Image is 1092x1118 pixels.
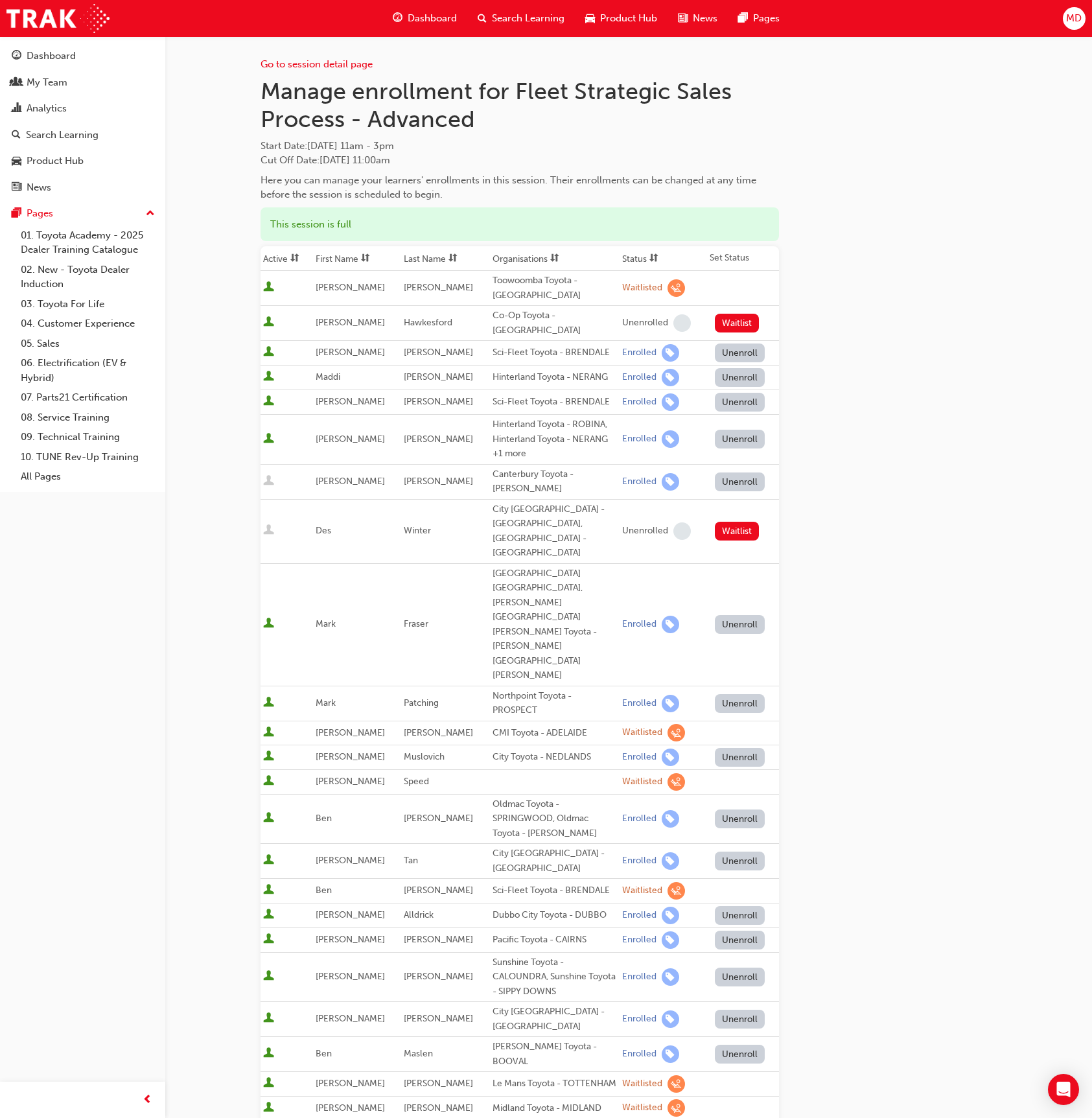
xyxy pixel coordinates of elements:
span: User is active [263,933,274,946]
span: Mark [316,618,336,629]
span: [PERSON_NAME] [316,751,385,762]
span: User is active [263,1102,274,1115]
a: guage-iconDashboard [382,5,467,32]
span: learningRecordVerb_WAITLIST-icon [668,882,685,900]
span: Speed [404,776,429,787]
a: 01. Toyota Academy - 2025 Dealer Training Catalogue [16,226,160,260]
span: User is inactive [263,524,274,537]
div: Enrolled [622,347,656,359]
span: learningRecordVerb_WAITLIST-icon [668,1099,685,1117]
button: Waitlist [715,314,760,332]
span: guage-icon [393,10,402,27]
span: learningRecordVerb_ENROLL-icon [662,810,679,828]
span: User is inactive [263,475,274,488]
button: Unenroll [715,615,765,634]
span: [PERSON_NAME] [316,776,385,787]
div: Search Learning [26,128,99,143]
div: Product Hub [27,154,84,169]
span: [PERSON_NAME] [316,1102,385,1113]
div: Pacific Toyota - CAIRNS [493,933,617,948]
div: Waitlisted [622,282,662,294]
a: 02. New - Toyota Dealer Induction [16,260,160,294]
div: City [GEOGRAPHIC_DATA] - [GEOGRAPHIC_DATA] [493,846,617,876]
span: guage-icon [12,51,21,62]
span: [PERSON_NAME] [404,347,473,358]
h1: Manage enrollment for Fleet Strategic Sales Process - Advanced [261,77,779,134]
span: [PERSON_NAME] [404,727,473,738]
span: pages-icon [12,208,21,220]
span: learningRecordVerb_ENROLL-icon [662,616,679,633]
span: Mark [316,697,336,708]
span: Maslen [404,1048,433,1059]
span: User is active [263,316,274,329]
a: 10. TUNE Rev-Up Training [16,447,160,467]
span: [PERSON_NAME] [316,317,385,328]
div: My Team [27,75,67,90]
div: Pages [27,206,53,221]
button: Unenroll [715,472,765,491]
div: CMI Toyota - ADELAIDE [493,726,617,741]
span: Tan [404,855,418,866]
span: User is active [263,281,274,294]
span: User is active [263,812,274,825]
span: Pages [753,11,780,26]
a: 09. Technical Training [16,427,160,447]
div: [PERSON_NAME] Toyota - BOOVAL [493,1040,617,1069]
span: [PERSON_NAME] [316,396,385,407]
span: sorting-icon [290,253,299,264]
button: Unenroll [715,931,765,949]
div: Le Mans Toyota - TOTTENHAM [493,1077,617,1091]
span: User is active [263,433,274,446]
div: Enrolled [622,433,656,445]
div: Waitlisted [622,1102,662,1114]
img: Trak [6,4,110,33]
div: Waitlisted [622,885,662,897]
div: This session is full [261,207,779,242]
button: Unenroll [715,906,765,925]
div: Waitlisted [622,727,662,739]
span: Ben [316,1048,332,1059]
th: Toggle SortBy [313,246,401,271]
button: Pages [5,202,160,226]
span: News [693,11,717,26]
span: [DATE] 11am - 3pm [307,140,394,152]
a: All Pages [16,467,160,487]
span: [PERSON_NAME] [316,282,385,293]
a: Dashboard [5,44,160,68]
a: Product Hub [5,149,160,173]
button: Unenroll [715,1010,765,1029]
button: Unenroll [715,393,765,412]
div: Co-Op Toyota - [GEOGRAPHIC_DATA] [493,309,617,338]
span: [PERSON_NAME] [404,934,473,945]
a: 08. Service Training [16,408,160,428]
span: [PERSON_NAME] [404,434,473,445]
span: [PERSON_NAME] [404,371,473,382]
div: Analytics [27,101,67,116]
div: Here you can manage your learners' enrollments in this session. Their enrollments can be changed ... [261,173,779,202]
th: Toggle SortBy [490,246,620,271]
span: prev-icon [143,1092,152,1108]
span: Dashboard [408,11,457,26]
span: [PERSON_NAME] [316,1078,385,1089]
span: Muslovich [404,751,445,762]
span: learningRecordVerb_ENROLL-icon [662,473,679,491]
span: User is active [263,395,274,408]
div: Enrolled [622,813,656,825]
div: Dashboard [27,49,76,64]
span: User is active [263,371,274,384]
div: City Toyota - NEDLANDS [493,750,617,765]
div: [GEOGRAPHIC_DATA] [GEOGRAPHIC_DATA], [PERSON_NAME][GEOGRAPHIC_DATA][PERSON_NAME] Toyota - [PERSON... [493,566,617,683]
div: Sci-Fleet Toyota - BRENDALE [493,395,617,410]
span: [PERSON_NAME] [316,476,385,487]
span: learningRecordVerb_ENROLL-icon [662,968,679,986]
div: Enrolled [622,1048,656,1060]
th: Toggle SortBy [261,246,313,271]
span: User is active [263,346,274,359]
span: [PERSON_NAME] [316,727,385,738]
span: search-icon [12,130,21,141]
span: learningRecordVerb_ENROLL-icon [662,369,679,386]
div: Enrolled [622,396,656,408]
span: chart-icon [12,103,21,115]
span: learningRecordVerb_ENROLL-icon [662,749,679,766]
span: [PERSON_NAME] [316,1013,385,1024]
